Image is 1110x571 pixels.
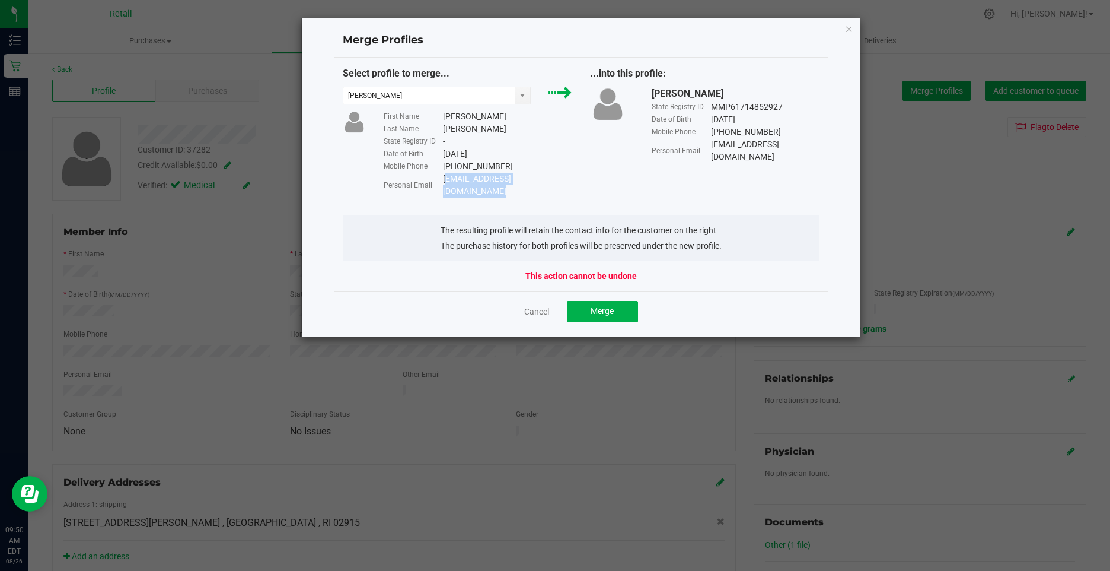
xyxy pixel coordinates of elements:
[652,114,711,125] div: Date of Birth
[384,111,443,122] div: First Name
[711,101,783,113] div: MMP61714852927
[12,476,47,512] iframe: Resource center
[343,110,366,134] img: user-icon.png
[443,160,513,173] div: [PHONE_NUMBER]
[845,21,853,36] button: Close
[590,68,666,79] span: ...into this profile:
[567,301,638,322] button: Merge
[384,136,443,147] div: State Registry ID
[524,306,549,318] a: Cancel
[384,148,443,159] div: Date of Birth
[384,123,443,134] div: Last Name
[711,126,781,138] div: [PHONE_NUMBER]
[384,161,443,172] div: Mobile Phone
[711,138,819,163] div: [EMAIL_ADDRESS][DOMAIN_NAME]
[443,110,506,123] div: [PERSON_NAME]
[343,87,515,104] input: Type customer name to search
[441,240,722,252] li: The purchase history for both profiles will be preserved under the new profile.
[652,145,711,156] div: Personal Email
[343,33,819,48] h4: Merge Profiles
[525,270,637,283] strong: This action cannot be undone
[590,87,626,122] img: user-icon.png
[443,123,506,135] div: [PERSON_NAME]
[548,87,572,99] img: green_arrow.svg
[384,180,443,191] div: Personal Email
[443,173,572,198] div: [EMAIL_ADDRESS][DOMAIN_NAME]
[652,126,711,137] div: Mobile Phone
[711,113,735,126] div: [DATE]
[652,101,711,112] div: State Registry ID
[591,306,614,316] span: Merge
[652,87,723,101] div: [PERSON_NAME]
[343,68,449,79] span: Select profile to merge...
[441,224,722,237] li: The resulting profile will retain the contact info for the customer on the right
[443,148,467,160] div: [DATE]
[443,135,445,148] div: -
